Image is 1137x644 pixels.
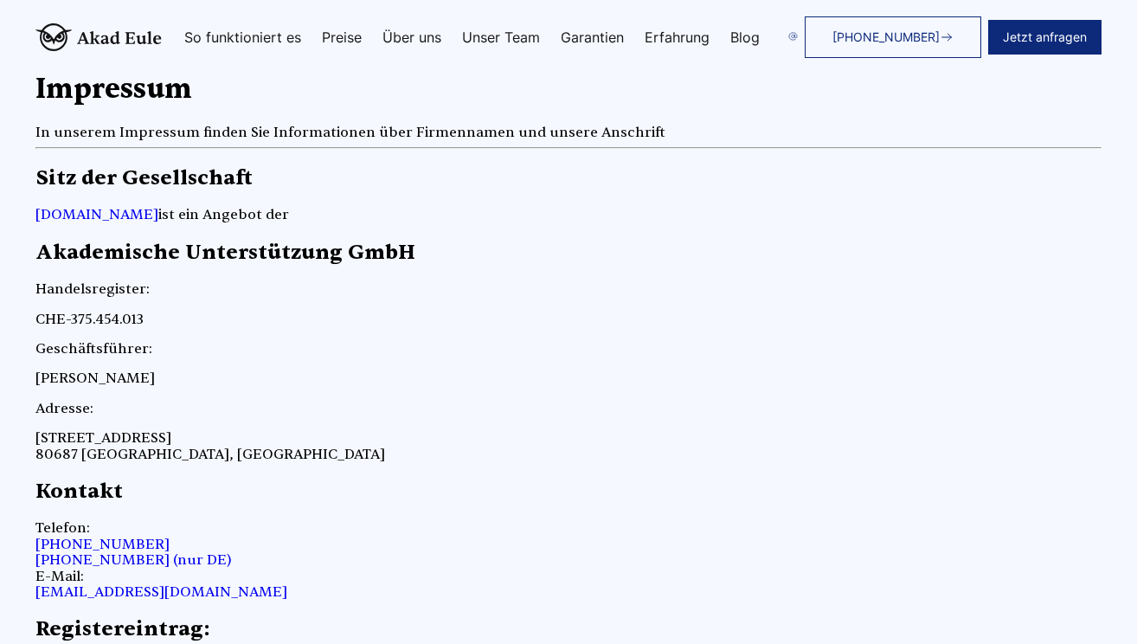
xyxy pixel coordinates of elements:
[35,551,232,569] a: [PHONE_NUMBER] (nur DE)
[35,241,1102,265] h2: Akademische Unterstützung GmbH
[35,370,1102,386] div: [PERSON_NAME]
[35,617,1102,641] h2: Registereintrag:
[805,16,981,58] a: [PHONE_NUMBER]
[35,519,90,537] span: Telefon:
[35,568,84,585] span: E-Mail:
[788,32,798,42] img: email
[35,166,1102,190] h2: Sitz der Gesellschaft
[35,536,170,553] a: [PHONE_NUMBER]
[35,312,1102,327] div: CHE-375.454.013
[35,583,287,601] a: [EMAIL_ADDRESS][DOMAIN_NAME]
[35,281,1102,297] p: Handelsregister:
[382,30,441,44] a: Über uns
[35,23,162,51] img: logo
[35,341,1102,357] p: Geschäftsführer:
[645,30,710,44] a: Erfahrung
[988,20,1102,55] button: Jetzt anfragen
[35,401,1102,416] p: Adresse:
[35,206,158,223] a: [DOMAIN_NAME]
[184,30,301,44] a: So funktioniert es
[322,30,362,44] a: Preise
[561,30,624,44] a: Garantien
[35,74,1102,106] h1: Impressum
[462,30,540,44] a: Unser Team
[832,30,940,44] span: [PHONE_NUMBER]
[35,430,1102,462] div: [STREET_ADDRESS] 80687 [GEOGRAPHIC_DATA], [GEOGRAPHIC_DATA]
[35,480,1102,504] h2: Kontakt
[35,125,1102,140] div: In unserem Impressum finden Sie Informationen über Firmennamen und unsere Anschrift
[730,30,760,44] a: Blog
[35,207,1102,222] div: ist ein Angebot der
